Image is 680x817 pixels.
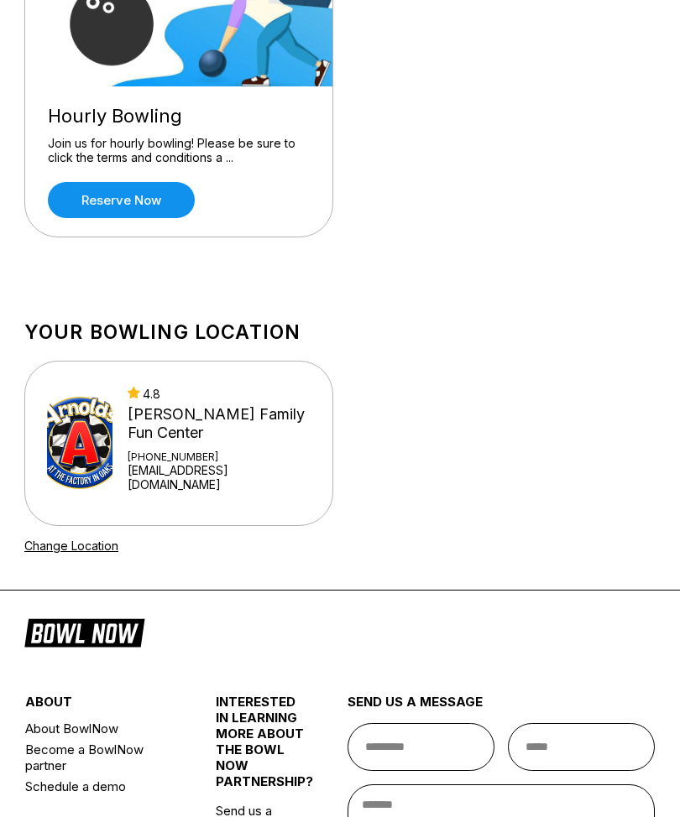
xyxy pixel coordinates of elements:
div: Hourly Bowling [48,105,310,127]
a: Change Location [24,539,118,553]
a: Schedule a demo [25,776,179,797]
a: Reserve now [48,182,195,218]
a: [EMAIL_ADDRESS][DOMAIN_NAME] [128,463,311,492]
div: Join us for hourly bowling! Please be sure to click the terms and conditions a ... [48,136,310,165]
img: Arnold's Family Fun Center [47,397,112,489]
div: INTERESTED IN LEARNING MORE ABOUT THE BOWL NOW PARTNERSHIP? [216,694,311,803]
a: About BowlNow [25,718,179,739]
a: Become a BowlNow partner [25,739,179,776]
div: 4.8 [128,387,311,401]
div: about [25,694,179,718]
h1: Your bowling location [24,320,656,344]
div: [PHONE_NUMBER] [128,450,311,463]
div: send us a message [348,694,655,723]
div: [PERSON_NAME] Family Fun Center [128,405,311,442]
